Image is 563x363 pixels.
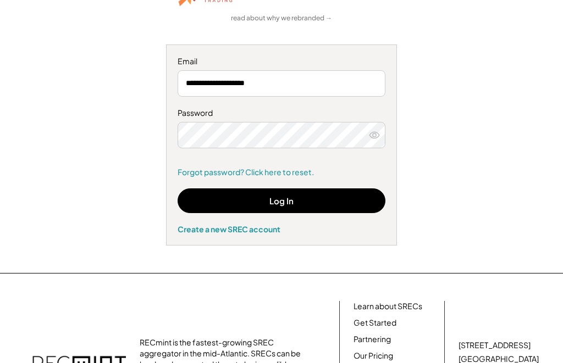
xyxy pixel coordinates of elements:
[354,350,393,361] a: Our Pricing
[459,340,531,351] div: [STREET_ADDRESS]
[178,167,385,178] a: Forgot password? Click here to reset.
[231,14,332,23] a: read about why we rebranded →
[354,334,391,345] a: Partnering
[178,56,385,67] div: Email
[178,108,385,119] div: Password
[354,317,396,328] a: Get Started
[354,301,422,312] a: Learn about SRECs
[178,188,385,213] button: Log In
[178,224,385,234] div: Create a new SREC account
